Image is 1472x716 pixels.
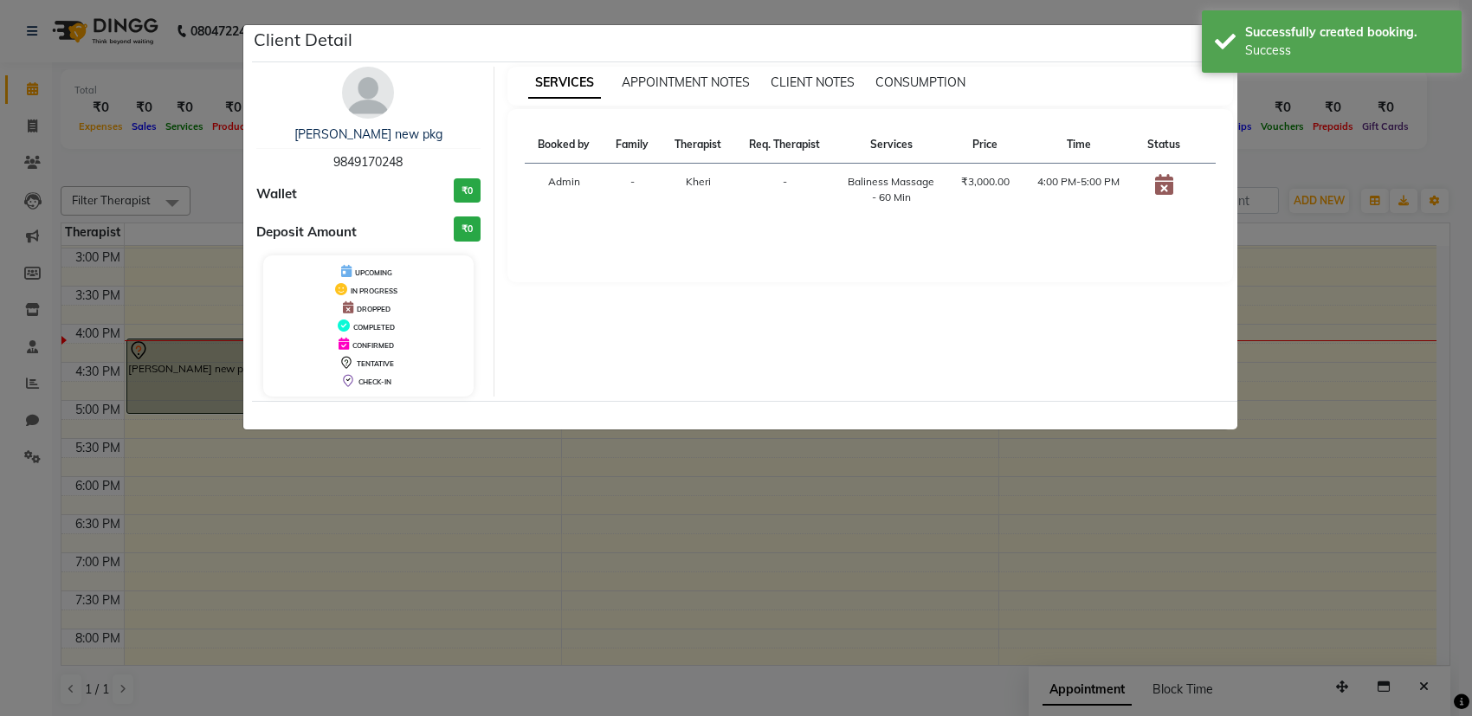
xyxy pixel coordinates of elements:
span: SERVICES [528,68,601,99]
th: Services [835,126,947,164]
span: Deposit Amount [256,223,357,242]
span: CONSUMPTION [875,74,965,90]
td: - [604,164,662,216]
th: Family [604,126,662,164]
span: UPCOMING [355,268,392,277]
span: 9849170248 [333,154,403,170]
h3: ₹0 [454,178,481,203]
div: ₹3,000.00 [958,174,1012,190]
div: Success [1245,42,1449,60]
td: Admin [525,164,604,216]
span: Wallet [256,184,297,204]
span: CLIENT NOTES [771,74,855,90]
div: Successfully created booking. [1245,23,1449,42]
span: Kheri [686,175,711,188]
th: Time [1023,126,1134,164]
span: APPOINTMENT NOTES [622,74,750,90]
span: COMPLETED [353,323,395,332]
td: 4:00 PM-5:00 PM [1023,164,1134,216]
h5: Client Detail [254,27,352,53]
a: [PERSON_NAME] new pkg [294,126,442,142]
span: TENTATIVE [357,359,394,368]
th: Therapist [662,126,735,164]
th: Price [947,126,1023,164]
span: CONFIRMED [352,341,394,350]
div: Baliness Massage - 60 Min [845,174,937,205]
td: - [735,164,835,216]
th: Booked by [525,126,604,164]
h3: ₹0 [454,216,481,242]
span: DROPPED [357,305,391,313]
th: Req. Therapist [735,126,835,164]
span: IN PROGRESS [351,287,397,295]
span: CHECK-IN [358,377,391,386]
th: Status [1135,126,1193,164]
img: avatar [342,67,394,119]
